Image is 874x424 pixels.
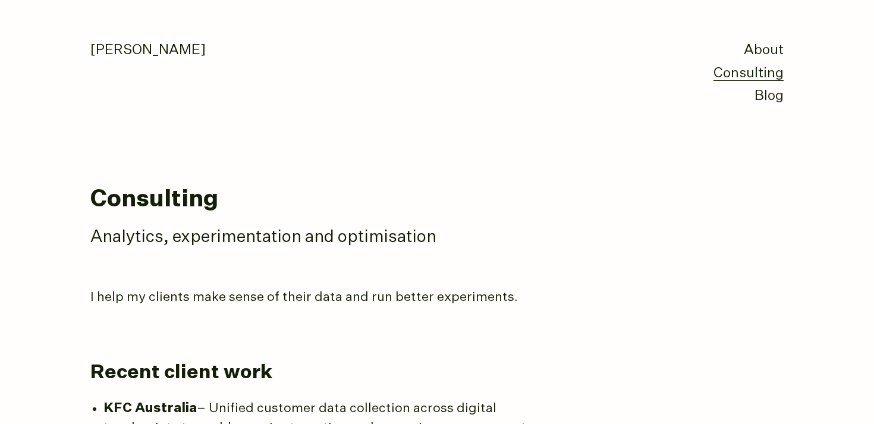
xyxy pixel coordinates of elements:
[754,89,784,103] a: Blog
[103,402,197,415] strong: KFC Australia
[713,39,784,108] nav: primary
[713,67,784,81] a: Consulting
[90,360,774,386] h2: Recent client work
[90,43,206,57] a: [PERSON_NAME]
[744,43,784,57] a: About
[90,288,536,307] p: I help my clients make sense of their data and run better experiments.
[90,226,685,249] p: Analytics, experimentation and optimisation
[90,187,784,213] h1: Consulting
